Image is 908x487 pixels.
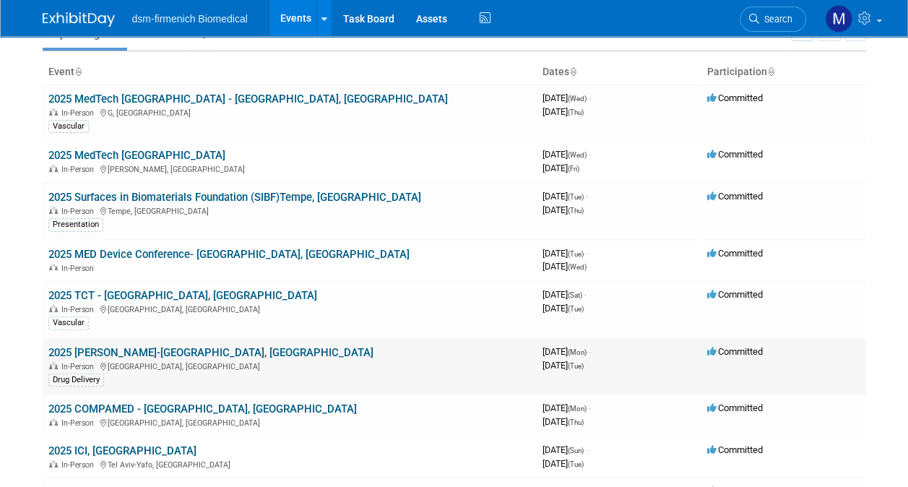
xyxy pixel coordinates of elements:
[707,92,763,103] span: Committed
[48,149,225,162] a: 2025 MedTech [GEOGRAPHIC_DATA]
[61,460,98,470] span: In-Person
[568,250,584,258] span: (Tue)
[537,60,701,85] th: Dates
[707,444,763,455] span: Committed
[48,163,531,174] div: [PERSON_NAME], [GEOGRAPHIC_DATA]
[759,14,792,25] span: Search
[568,165,579,173] span: (Fri)
[49,362,58,369] img: In-Person Event
[61,207,98,216] span: In-Person
[542,444,588,455] span: [DATE]
[542,106,584,117] span: [DATE]
[48,374,104,387] div: Drug Delivery
[49,108,58,116] img: In-Person Event
[586,191,588,202] span: -
[707,346,763,357] span: Committed
[767,66,774,77] a: Sort by Participation Type
[568,460,584,468] span: (Tue)
[48,416,531,428] div: [GEOGRAPHIC_DATA], [GEOGRAPHIC_DATA]
[589,149,591,160] span: -
[568,305,584,313] span: (Tue)
[61,264,98,273] span: In-Person
[707,402,763,413] span: Committed
[48,316,89,329] div: Vascular
[43,60,537,85] th: Event
[584,289,587,300] span: -
[74,66,82,77] a: Sort by Event Name
[569,66,576,77] a: Sort by Start Date
[568,405,587,413] span: (Mon)
[61,362,98,371] span: In-Person
[568,108,584,116] span: (Thu)
[542,402,591,413] span: [DATE]
[49,305,58,312] img: In-Person Event
[568,263,587,271] span: (Wed)
[542,191,588,202] span: [DATE]
[132,13,248,25] span: dsm-firmenich Biomedical
[568,151,587,159] span: (Wed)
[707,191,763,202] span: Committed
[542,92,591,103] span: [DATE]
[43,12,115,27] img: ExhibitDay
[49,460,58,467] img: In-Person Event
[701,60,866,85] th: Participation
[48,444,196,457] a: 2025 ICI, [GEOGRAPHIC_DATA]
[568,447,584,454] span: (Sun)
[48,204,531,216] div: Tempe, [GEOGRAPHIC_DATA]
[568,193,584,201] span: (Tue)
[589,346,591,357] span: -
[707,289,763,300] span: Committed
[568,95,587,103] span: (Wed)
[49,418,58,426] img: In-Person Event
[49,264,58,271] img: In-Person Event
[568,362,584,370] span: (Tue)
[48,106,531,118] div: G, [GEOGRAPHIC_DATA]
[48,346,373,359] a: 2025 [PERSON_NAME]-[GEOGRAPHIC_DATA], [GEOGRAPHIC_DATA]
[542,248,588,259] span: [DATE]
[542,163,579,173] span: [DATE]
[707,248,763,259] span: Committed
[48,191,421,204] a: 2025 Surfaces in Biomaterials Foundation (SIBF)Tempe, [GEOGRAPHIC_DATA]
[48,120,89,133] div: Vascular
[48,92,448,105] a: 2025 MedTech [GEOGRAPHIC_DATA] - [GEOGRAPHIC_DATA], [GEOGRAPHIC_DATA]
[825,5,852,33] img: Melanie Davison
[740,7,806,32] a: Search
[61,165,98,174] span: In-Person
[586,444,588,455] span: -
[48,458,531,470] div: Tel Aviv-Yafo, [GEOGRAPHIC_DATA]
[568,348,587,356] span: (Mon)
[707,149,763,160] span: Committed
[542,204,584,215] span: [DATE]
[542,303,584,314] span: [DATE]
[48,218,103,231] div: Presentation
[568,207,584,215] span: (Thu)
[568,291,582,299] span: (Sat)
[48,360,531,371] div: [GEOGRAPHIC_DATA], [GEOGRAPHIC_DATA]
[542,261,587,272] span: [DATE]
[586,248,588,259] span: -
[61,108,98,118] span: In-Person
[589,402,591,413] span: -
[542,360,584,371] span: [DATE]
[542,289,587,300] span: [DATE]
[542,346,591,357] span: [DATE]
[568,418,584,426] span: (Thu)
[49,207,58,214] img: In-Person Event
[542,458,584,469] span: [DATE]
[48,248,410,261] a: 2025 MED Device Conference- [GEOGRAPHIC_DATA], [GEOGRAPHIC_DATA]
[49,165,58,172] img: In-Person Event
[61,418,98,428] span: In-Person
[48,289,317,302] a: 2025 TCT - [GEOGRAPHIC_DATA], [GEOGRAPHIC_DATA]
[48,402,357,415] a: 2025 COMPAMED - [GEOGRAPHIC_DATA], [GEOGRAPHIC_DATA]
[61,305,98,314] span: In-Person
[48,303,531,314] div: [GEOGRAPHIC_DATA], [GEOGRAPHIC_DATA]
[542,149,591,160] span: [DATE]
[542,416,584,427] span: [DATE]
[589,92,591,103] span: -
